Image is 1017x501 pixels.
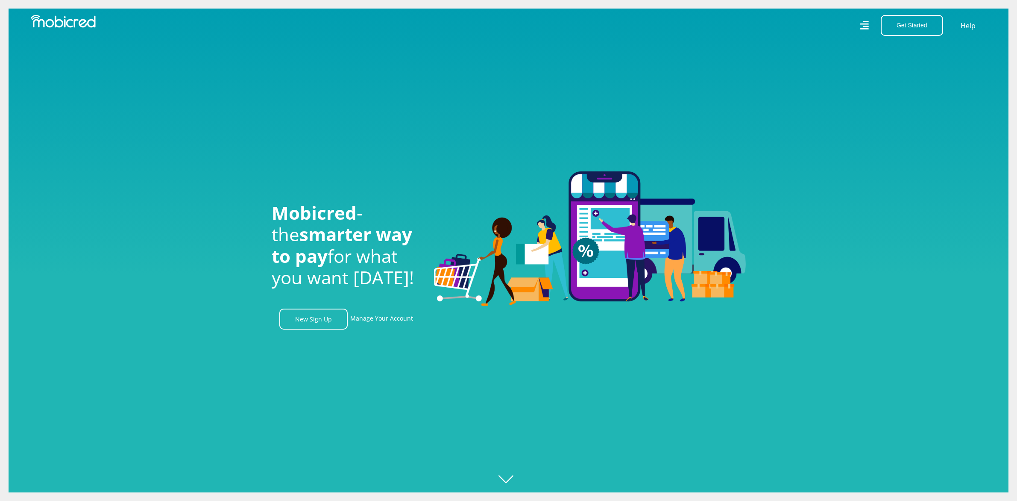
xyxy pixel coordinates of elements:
[272,202,421,289] h1: - the for what you want [DATE]!
[272,222,412,268] span: smarter way to pay
[279,309,348,330] a: New Sign Up
[434,171,746,306] img: Welcome to Mobicred
[960,20,976,31] a: Help
[31,15,96,28] img: Mobicred
[881,15,943,36] button: Get Started
[350,309,413,330] a: Manage Your Account
[272,200,357,225] span: Mobicred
